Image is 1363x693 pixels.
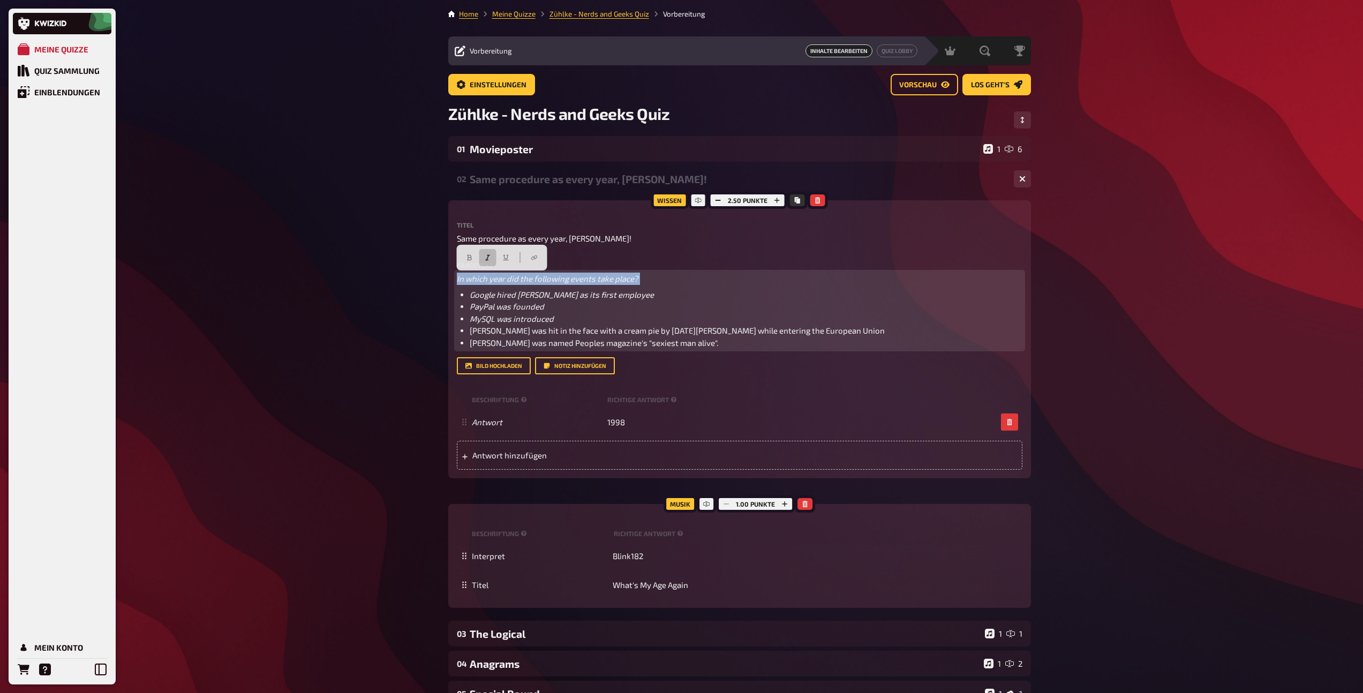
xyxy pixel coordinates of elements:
[1006,629,1022,638] div: 1
[614,529,686,538] small: Richtige Antwort
[470,628,981,640] div: The Logical
[492,10,536,18] a: Meine Quizze
[470,143,979,155] div: Movieposter
[470,314,554,323] span: MySQL was introduced
[448,74,535,95] a: Einstellungen
[962,74,1031,95] a: Los geht's
[457,274,638,283] span: In which year did the following events take place?
[877,44,917,57] a: Quiz Lobby
[13,39,111,60] a: Meine Quizze
[470,326,885,335] span: [PERSON_NAME] was hit in the face with a cream pie by [DATE][PERSON_NAME] while entering the Euro...
[13,81,111,103] a: Einblendungen
[716,495,795,513] div: 1.00 Punkte
[607,395,679,404] small: Richtige Antwort
[457,629,465,638] div: 03
[457,144,465,154] div: 01
[457,222,1022,228] label: Titel
[34,87,100,97] div: Einblendungen
[984,659,1001,668] div: 1
[34,643,83,652] div: Mein Konto
[651,192,688,209] div: Wissen
[985,629,1002,638] div: 1
[664,495,697,513] div: Musik
[899,81,937,89] span: Vorschau
[459,10,478,18] a: Home
[478,9,536,19] li: Meine Quizze
[470,173,1005,185] div: Same procedure as every year, [PERSON_NAME]!
[457,232,631,245] span: Same procedure as every year, [PERSON_NAME]!
[1005,659,1022,668] div: 2
[470,47,512,55] span: Vorbereitung
[535,357,615,374] button: Notiz hinzufügen
[34,66,100,76] div: Quiz Sammlung
[536,9,649,19] li: Zühlke - Nerds and Geeks Quiz
[459,9,478,19] li: Home
[790,194,805,206] button: Kopieren
[472,529,609,538] small: Beschriftung
[34,44,88,54] div: Meine Quizze
[13,659,34,680] a: Bestellungen
[649,9,705,19] li: Vorbereitung
[708,192,787,209] div: 2.50 Punkte
[549,10,649,18] a: Zühlke - Nerds and Geeks Quiz
[470,81,526,89] span: Einstellungen
[472,395,603,404] small: Beschriftung
[971,81,1010,89] span: Los geht's
[613,551,643,561] span: Blink182
[1014,111,1031,129] button: Reihenfolge anpassen
[13,637,111,658] a: Mein Konto
[472,580,488,590] span: Titel
[470,338,718,348] span: [PERSON_NAME] was named Peoples magazine's "sexiest man alive".
[472,450,639,460] span: Antwort hinzufügen
[472,551,505,561] span: Interpret
[983,144,1000,154] div: 1
[470,658,980,670] div: Anagrams
[613,580,688,590] span: What's My Age Again
[457,174,465,184] div: 02
[805,44,872,57] span: Inhalte Bearbeiten
[891,74,958,95] a: Vorschau
[457,659,465,668] div: 04
[607,417,625,427] span: 1998
[13,60,111,81] a: Quiz Sammlung
[1005,144,1022,154] div: 6
[470,290,654,299] span: Google hired [PERSON_NAME] as its first employee
[470,302,544,311] span: PayPal was founded
[457,357,531,374] button: Bild hochladen
[448,104,670,123] span: Zühlke - Nerds and Geeks Quiz
[34,659,56,680] a: Hilfe
[472,417,502,427] i: Antwort
[457,262,1022,268] label: Fragetext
